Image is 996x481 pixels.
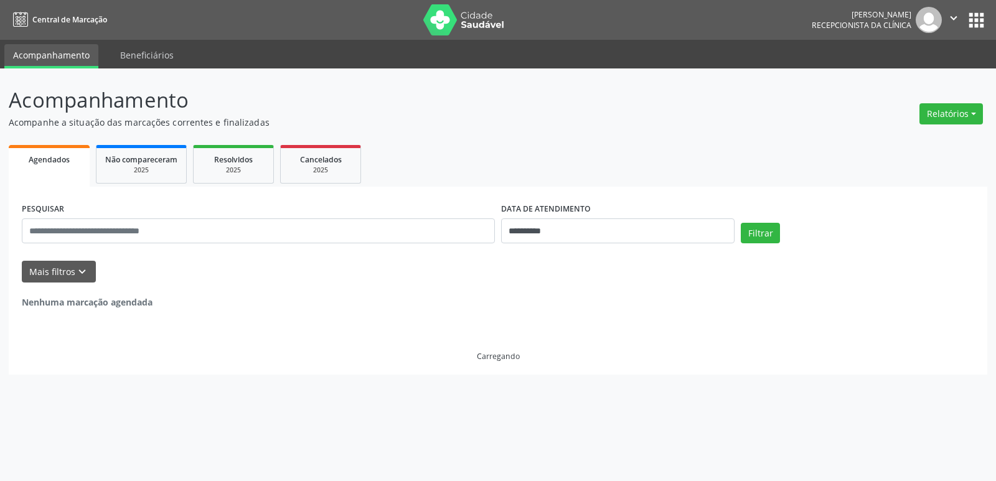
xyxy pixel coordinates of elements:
[4,44,98,68] a: Acompanhamento
[22,261,96,283] button: Mais filtroskeyboard_arrow_down
[9,9,107,30] a: Central de Marcação
[477,351,520,362] div: Carregando
[916,7,942,33] img: img
[812,20,911,30] span: Recepcionista da clínica
[105,154,177,165] span: Não compareceram
[812,9,911,20] div: [PERSON_NAME]
[75,265,89,279] i: keyboard_arrow_down
[942,7,965,33] button: 
[29,154,70,165] span: Agendados
[9,116,693,129] p: Acompanhe a situação das marcações correntes e finalizadas
[32,14,107,25] span: Central de Marcação
[947,11,961,25] i: 
[289,166,352,175] div: 2025
[501,200,591,219] label: DATA DE ATENDIMENTO
[111,44,182,66] a: Beneficiários
[919,103,983,124] button: Relatórios
[965,9,987,31] button: apps
[202,166,265,175] div: 2025
[9,85,693,116] p: Acompanhamento
[214,154,253,165] span: Resolvidos
[741,223,780,244] button: Filtrar
[300,154,342,165] span: Cancelados
[22,200,64,219] label: PESQUISAR
[22,296,153,308] strong: Nenhuma marcação agendada
[105,166,177,175] div: 2025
